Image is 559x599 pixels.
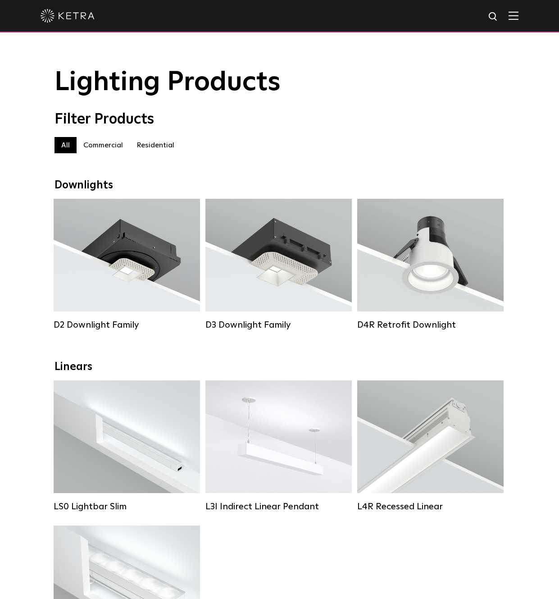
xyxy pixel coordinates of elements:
div: Downlights [55,179,505,192]
div: D4R Retrofit Downlight [357,320,504,330]
div: Filter Products [55,111,505,128]
a: L3I Indirect Linear Pendant Lumen Output:400 / 600 / 800 / 1000Housing Colors:White / BlackContro... [205,380,352,512]
a: D3 Downlight Family Lumen Output:700 / 900 / 1100Colors:White / Black / Silver / Bronze / Paintab... [205,199,352,330]
label: All [55,137,77,153]
a: D2 Downlight Family Lumen Output:1200Colors:White / Black / Gloss Black / Silver / Bronze / Silve... [54,199,200,330]
label: Residential [130,137,181,153]
div: L4R Recessed Linear [357,501,504,512]
a: D4R Retrofit Downlight Lumen Output:800Colors:White / BlackBeam Angles:15° / 25° / 40° / 60°Watta... [357,199,504,330]
img: search icon [488,11,499,23]
a: L4R Recessed Linear Lumen Output:400 / 600 / 800 / 1000Colors:White / BlackControl:Lutron Clear C... [357,380,504,512]
div: Linears [55,361,505,374]
div: D3 Downlight Family [205,320,352,330]
div: L3I Indirect Linear Pendant [205,501,352,512]
img: ketra-logo-2019-white [41,9,95,23]
span: Lighting Products [55,69,281,96]
img: Hamburger%20Nav.svg [509,11,518,20]
label: Commercial [77,137,130,153]
div: D2 Downlight Family [54,320,200,330]
div: LS0 Lightbar Slim [54,501,200,512]
a: LS0 Lightbar Slim Lumen Output:200 / 350Colors:White / BlackControl:X96 Controller [54,380,200,512]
